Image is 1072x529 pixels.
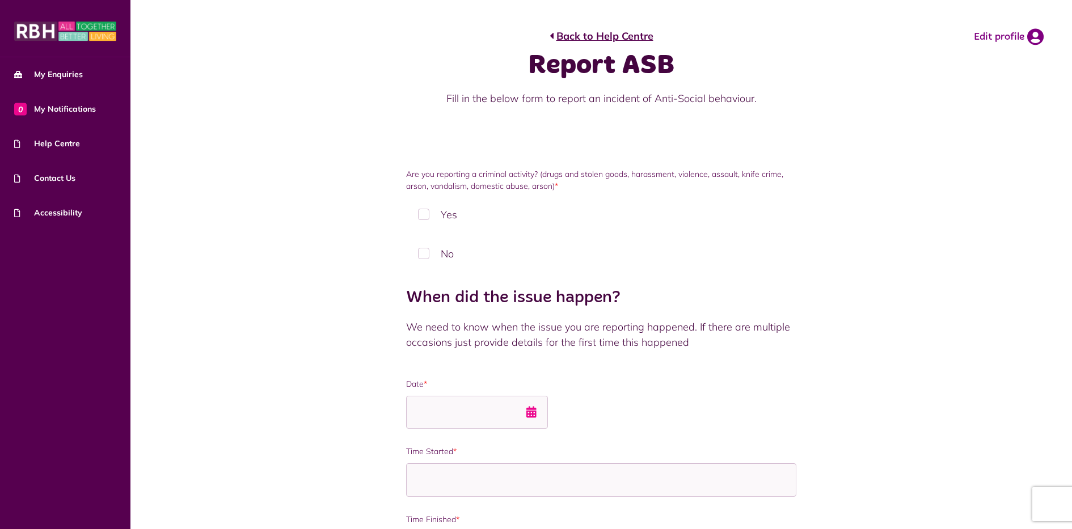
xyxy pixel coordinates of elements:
label: Yes [406,198,797,231]
span: My Notifications [14,103,96,115]
img: MyRBH [14,20,116,43]
span: Help Centre [14,138,80,150]
label: Time Finished [406,514,797,526]
span: 0 [14,103,27,115]
label: Are you reporting a criminal activity? (drugs and stolen goods, harassment, violence, assault, kn... [406,168,797,192]
span: My Enquiries [14,69,83,81]
p: We need to know when the issue you are reporting happened. If there are multiple occasions just p... [406,319,797,350]
a: Back to Help Centre [550,28,653,44]
h2: When did the issue happen? [406,287,797,308]
p: Fill in the below form to report an incident of Anti-Social behaviour. [377,91,825,106]
h1: Report ASB [377,49,825,82]
a: Edit profile [974,28,1044,45]
label: Time Started [406,446,797,458]
label: Date [406,378,797,390]
label: No [406,237,797,270]
span: Contact Us [14,172,75,184]
span: Accessibility [14,207,82,219]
